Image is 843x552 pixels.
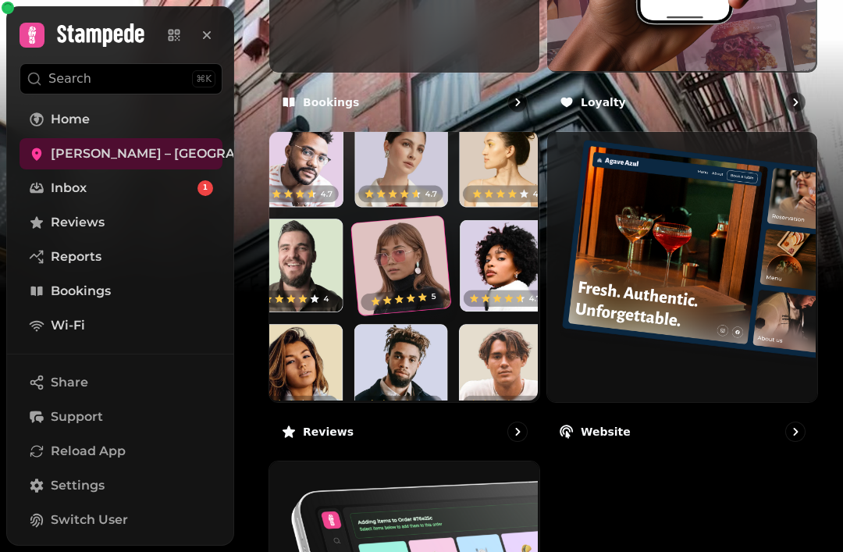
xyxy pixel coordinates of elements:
[51,511,128,529] span: Switch User
[20,104,222,135] a: Home
[546,131,818,454] a: WebsiteWebsite
[510,424,525,440] svg: go to
[51,110,90,129] span: Home
[51,476,105,495] span: Settings
[20,504,222,536] button: Switch User
[48,69,91,88] p: Search
[51,144,313,163] span: [PERSON_NAME] – [GEOGRAPHIC_DATA]
[788,94,803,110] svg: go to
[268,130,538,401] img: Reviews
[20,207,222,238] a: Reviews
[192,70,215,87] div: ⌘K
[51,408,103,426] span: Support
[546,130,816,401] img: Website
[510,94,525,110] svg: go to
[581,94,626,110] p: Loyalty
[20,401,222,433] button: Support
[20,436,222,467] button: Reload App
[303,94,359,110] p: Bookings
[203,183,208,194] span: 1
[51,213,105,232] span: Reviews
[51,442,126,461] span: Reload App
[51,282,111,301] span: Bookings
[51,248,101,266] span: Reports
[51,373,88,392] span: Share
[51,316,85,335] span: Wi-Fi
[20,63,222,94] button: Search⌘K
[581,424,631,440] p: Website
[303,424,354,440] p: Reviews
[20,173,222,204] a: Inbox1
[20,241,222,272] a: Reports
[20,276,222,307] a: Bookings
[788,424,803,440] svg: go to
[20,138,222,169] a: [PERSON_NAME] – [GEOGRAPHIC_DATA]
[20,470,222,501] a: Settings
[20,367,222,398] button: Share
[269,131,540,454] a: ReviewsReviews
[51,179,87,198] span: Inbox
[20,310,222,341] a: Wi-Fi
